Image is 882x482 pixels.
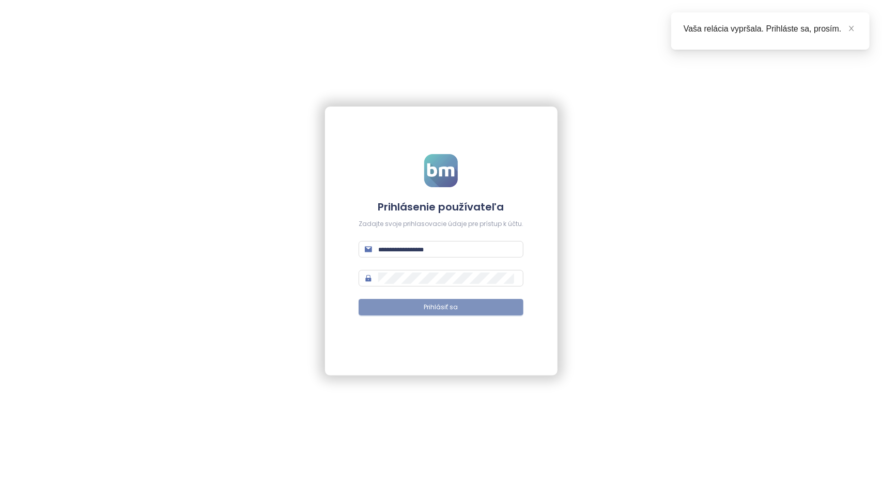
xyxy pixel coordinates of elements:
[365,275,372,282] span: lock
[359,299,523,315] button: Prihlásiť sa
[359,200,523,214] h4: Prihlásenie používateľa
[424,154,458,187] img: logo
[365,246,372,253] span: mail
[359,219,523,229] div: Zadajte svoje prihlasovacie údaje pre prístup k účtu.
[684,23,857,35] div: Vaša relácia vypršala. Prihláste sa, prosím.
[424,303,458,312] span: Prihlásiť sa
[848,25,855,32] span: close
